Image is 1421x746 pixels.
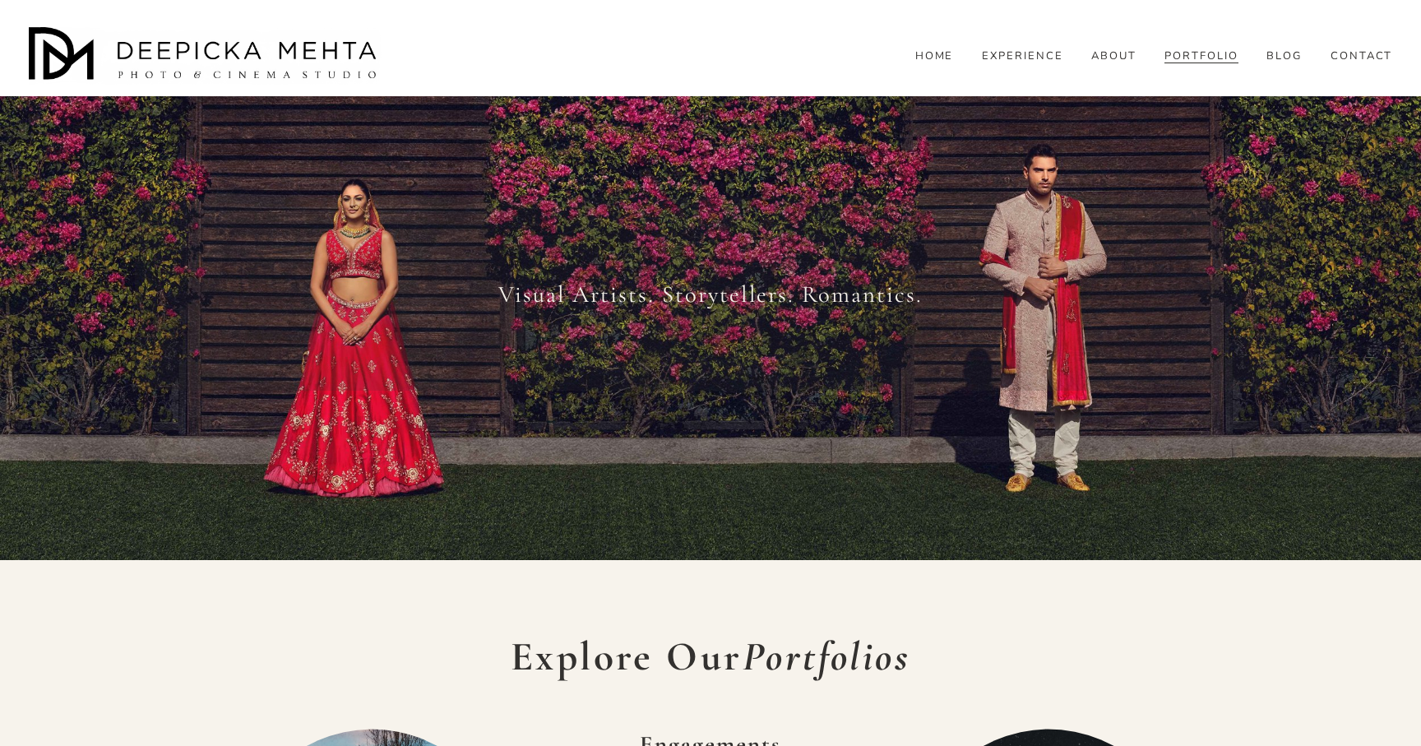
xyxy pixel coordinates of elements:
a: CONTACT [1331,49,1393,64]
img: Austin Wedding Photographer - Deepicka Mehta Photography &amp; Cinematography [29,27,382,85]
span: BLOG [1266,50,1302,63]
em: Portfolios [743,632,911,681]
a: PORTFOLIO [1164,49,1238,64]
a: folder dropdown [1266,49,1302,64]
a: HOME [915,49,954,64]
span: Visual Artists. Storytellers. Romantics. [498,280,922,308]
a: ABOUT [1091,49,1136,64]
strong: Explore Our [511,632,911,681]
a: EXPERIENCE [982,49,1063,64]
